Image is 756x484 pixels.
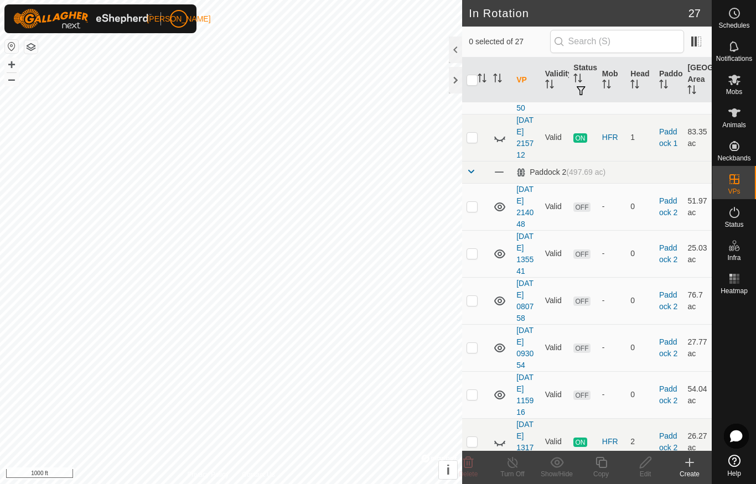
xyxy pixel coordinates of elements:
td: Valid [541,114,569,161]
a: Paddock 2 [659,196,677,217]
div: - [602,201,622,212]
span: Animals [722,122,746,128]
a: Paddock 1 [659,127,677,148]
td: Valid [541,324,569,371]
td: 2 [626,418,655,465]
span: 0 selected of 27 [469,36,550,48]
th: Validity [541,58,569,103]
span: Heatmap [721,288,748,294]
span: Delete [459,470,478,478]
td: 0 [626,324,655,371]
div: HFR [602,436,622,447]
td: Valid [541,418,569,465]
td: 25.03 ac [683,230,712,277]
td: 0 [626,277,655,324]
span: OFF [573,344,590,353]
td: 0 [626,371,655,418]
p-sorticon: Activate to sort [478,75,486,84]
button: + [5,58,18,71]
td: 27.77 ac [683,324,712,371]
span: Notifications [716,55,752,62]
td: 83.35 ac [683,114,712,161]
div: - [602,295,622,306]
span: Neckbands [717,155,750,162]
a: [DATE] 131740 [516,420,534,464]
span: Help [727,470,741,477]
p-sorticon: Activate to sort [493,75,502,84]
th: [GEOGRAPHIC_DATA] Area [683,58,712,103]
button: i [439,461,457,479]
span: Mobs [726,89,742,95]
div: Create [667,469,712,479]
div: Paddock 2 [516,168,605,177]
td: Valid [541,183,569,230]
a: [DATE] 135541 [516,232,534,275]
span: ON [573,438,587,447]
span: VPs [728,188,740,195]
td: 51.97 ac [683,183,712,230]
span: Status [724,221,743,228]
td: 0 [626,183,655,230]
span: 27 [688,5,701,22]
p-sorticon: Activate to sort [659,81,668,90]
th: Paddock [655,58,683,103]
th: VP [512,58,541,103]
a: [DATE] 214048 [516,185,534,228]
a: Privacy Policy [188,470,229,480]
span: Schedules [718,22,749,29]
a: [DATE] 115916 [516,373,534,417]
button: – [5,72,18,86]
button: Reset Map [5,40,18,53]
div: - [602,342,622,353]
th: Head [626,58,655,103]
a: Contact Us [242,470,275,480]
td: 54.04 ac [683,371,712,418]
th: Status [569,58,598,103]
div: - [602,389,622,400]
span: ON [573,133,587,143]
span: OFF [573,391,590,400]
span: [PERSON_NAME] [147,13,210,25]
span: OFF [573,249,590,259]
p-sorticon: Activate to sort [602,81,611,90]
p-sorticon: Activate to sort [545,81,554,90]
td: Valid [541,230,569,277]
td: 0 [626,230,655,277]
a: Paddock 2 [659,290,677,311]
a: Help [712,450,756,481]
p-sorticon: Activate to sort [573,75,582,84]
div: Edit [623,469,667,479]
td: 26.27 ac [683,418,712,465]
p-sorticon: Activate to sort [687,87,696,96]
a: [DATE] 080758 [516,279,534,322]
span: OFF [573,202,590,212]
td: 1 [626,114,655,161]
button: Map Layers [24,40,38,54]
img: Gallagher Logo [13,9,152,29]
span: OFF [573,296,590,306]
div: HFR [602,132,622,143]
td: Valid [541,371,569,418]
div: Copy [579,469,623,479]
p-sorticon: Activate to sort [630,81,639,90]
a: Paddock 2 [659,384,677,405]
a: Paddock 2 [659,431,677,452]
a: Paddock 2 [659,337,677,358]
div: Turn Off [490,469,535,479]
h2: In Rotation [469,7,688,20]
input: Search (S) [550,30,684,53]
a: [DATE] 215550 [516,69,534,112]
div: Show/Hide [535,469,579,479]
td: Valid [541,277,569,324]
td: 76.7 ac [683,277,712,324]
a: Paddock 2 [659,243,677,264]
div: - [602,248,622,259]
span: i [446,462,450,477]
span: Infra [727,254,741,261]
a: [DATE] 093054 [516,326,534,369]
a: [DATE] 215712 [516,116,534,159]
span: (497.69 ac) [566,168,605,176]
th: Mob [598,58,626,103]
